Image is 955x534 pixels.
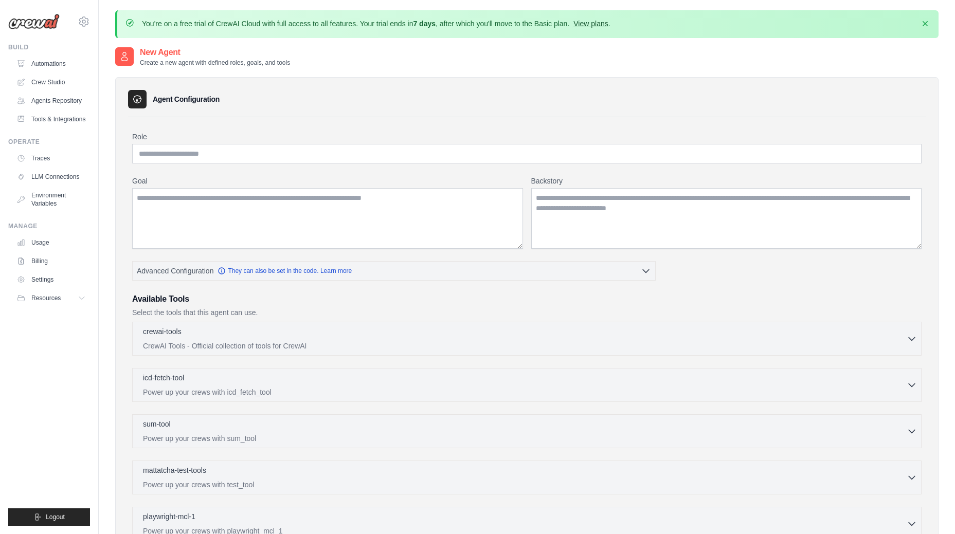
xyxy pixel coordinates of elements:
[12,56,90,72] a: Automations
[12,271,90,288] a: Settings
[143,419,171,429] p: sum-tool
[143,465,206,475] p: mattatcha-test-tools
[143,373,184,383] p: icd-fetch-tool
[218,267,352,275] a: They can also be set in the code. Learn more
[132,307,922,318] p: Select the tools that this agent can use.
[143,433,907,444] p: Power up your crews with sum_tool
[12,169,90,185] a: LLM Connections
[12,187,90,212] a: Environment Variables
[142,19,610,29] p: You're on a free trial of CrewAI Cloud with full access to all features. Your trial ends in , aft...
[12,234,90,251] a: Usage
[137,326,917,351] button: crewai-tools CrewAI Tools - Official collection of tools for CrewAI
[132,132,922,142] label: Role
[46,513,65,521] span: Logout
[8,138,90,146] div: Operate
[153,94,220,104] h3: Agent Configuration
[137,419,917,444] button: sum-tool Power up your crews with sum_tool
[531,176,922,186] label: Backstory
[143,341,907,351] p: CrewAI Tools - Official collection of tools for CrewAI
[143,326,182,337] p: crewai-tools
[12,290,90,306] button: Resources
[132,176,523,186] label: Goal
[132,293,922,305] h3: Available Tools
[413,20,436,28] strong: 7 days
[137,266,213,276] span: Advanced Configuration
[12,150,90,167] a: Traces
[31,294,61,302] span: Resources
[137,465,917,490] button: mattatcha-test-tools Power up your crews with test_tool
[8,508,90,526] button: Logout
[143,511,195,522] p: playwright-mcl-1
[137,373,917,397] button: icd-fetch-tool Power up your crews with icd_fetch_tool
[12,93,90,109] a: Agents Repository
[8,14,60,29] img: Logo
[143,387,907,397] p: Power up your crews with icd_fetch_tool
[12,253,90,269] a: Billing
[140,46,290,59] h2: New Agent
[12,74,90,90] a: Crew Studio
[12,111,90,127] a: Tools & Integrations
[143,480,907,490] p: Power up your crews with test_tool
[140,59,290,67] p: Create a new agent with defined roles, goals, and tools
[8,222,90,230] div: Manage
[8,43,90,51] div: Build
[573,20,608,28] a: View plans
[133,262,655,280] button: Advanced Configuration They can also be set in the code. Learn more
